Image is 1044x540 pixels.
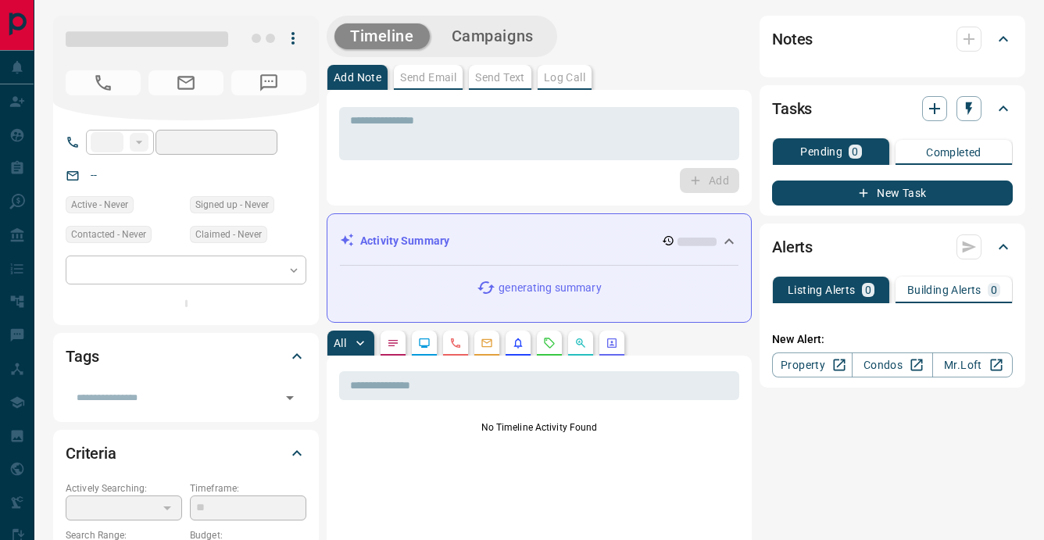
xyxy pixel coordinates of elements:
a: -- [91,169,97,181]
p: Timeframe: [190,481,306,495]
p: 0 [865,284,871,295]
h2: Tags [66,344,98,369]
h2: Criteria [66,441,116,466]
a: Property [772,352,853,377]
div: Tasks [772,90,1013,127]
p: Actively Searching: [66,481,182,495]
h2: Alerts [772,234,813,259]
svg: Listing Alerts [512,337,524,349]
p: 0 [852,146,858,157]
span: No Email [148,70,223,95]
p: Building Alerts [907,284,981,295]
div: Criteria [66,435,306,472]
svg: Lead Browsing Activity [418,337,431,349]
p: All [334,338,346,349]
p: No Timeline Activity Found [339,420,739,435]
p: Completed [926,147,981,158]
p: Activity Summary [360,233,449,249]
svg: Notes [387,337,399,349]
span: Signed up - Never [195,197,269,213]
button: Timeline [334,23,430,49]
p: 0 [991,284,997,295]
span: No Number [66,70,141,95]
div: Alerts [772,228,1013,266]
span: Claimed - Never [195,227,262,242]
span: Active - Never [71,197,128,213]
a: Condos [852,352,932,377]
h2: Tasks [772,96,812,121]
svg: Emails [481,337,493,349]
p: Add Note [334,72,381,83]
p: Listing Alerts [788,284,856,295]
button: New Task [772,181,1013,206]
button: Campaigns [436,23,549,49]
span: Contacted - Never [71,227,146,242]
div: Activity Summary [340,227,738,256]
p: New Alert: [772,331,1013,348]
span: No Number [231,70,306,95]
svg: Calls [449,337,462,349]
a: Mr.Loft [932,352,1013,377]
svg: Agent Actions [606,337,618,349]
svg: Opportunities [574,337,587,349]
div: Tags [66,338,306,375]
div: Notes [772,20,1013,58]
p: Pending [800,146,842,157]
svg: Requests [543,337,556,349]
h2: Notes [772,27,813,52]
p: generating summary [499,280,601,296]
button: Open [279,387,301,409]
